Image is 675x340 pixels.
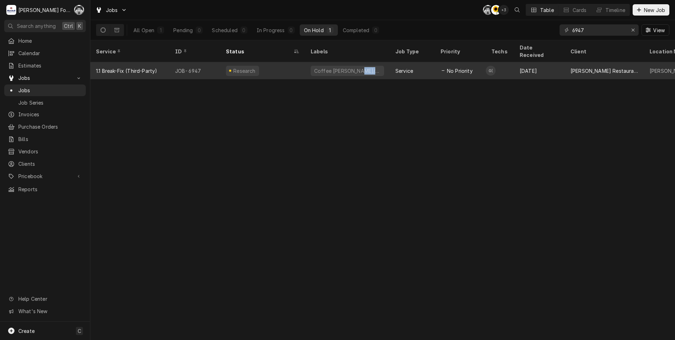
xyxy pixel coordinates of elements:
div: 0 [289,27,293,34]
div: [PERSON_NAME] Restaurant 11 [571,67,638,75]
a: Go to Pricebook [4,170,86,182]
span: Calendar [18,49,82,57]
span: Clients [18,160,82,168]
div: Client [571,48,637,55]
div: Completed [343,27,369,34]
span: View [652,27,666,34]
span: Reports [18,186,82,193]
div: Chris Murphy (103)'s Avatar [483,5,493,15]
div: Timeline [605,6,625,14]
a: Calendar [4,47,86,59]
div: 1 [328,27,332,34]
div: Pending [173,27,193,34]
div: Date Received [520,44,558,59]
div: Labels [311,48,384,55]
a: Go to Jobs [4,72,86,84]
div: M [6,5,16,15]
span: Jobs [106,6,118,14]
button: Open search [512,4,523,16]
div: Job Type [395,48,429,55]
span: Jobs [18,87,82,94]
div: 0 [242,27,246,34]
span: Vendors [18,148,82,155]
a: Go to Help Center [4,293,86,305]
div: C( [74,5,84,15]
div: [PERSON_NAME] Food Equipment Service [18,6,70,14]
span: Ctrl [64,22,73,30]
span: Job Series [18,99,82,106]
div: [DATE] [514,62,565,79]
button: Erase input [627,24,639,36]
div: Status [226,48,292,55]
div: On Hold [304,27,324,34]
span: Home [18,37,82,45]
a: Jobs [4,84,86,96]
span: Pricebook [18,172,72,180]
a: Estimates [4,60,86,71]
div: Cards [573,6,587,14]
div: Marshall Food Equipment Service's Avatar [6,5,16,15]
a: Vendors [4,146,86,157]
div: C( [483,5,493,15]
div: All Open [133,27,154,34]
div: Service [395,67,413,75]
span: Help Center [18,295,82,303]
div: 1.1 Break-Fix (Third-Party) [96,67,157,75]
span: C [78,327,81,335]
div: 0 [374,27,378,34]
button: Search anythingCtrlK [4,20,86,32]
a: Home [4,35,86,47]
div: Chris Murphy (103)'s Avatar [74,5,84,15]
div: Techs [491,48,508,55]
span: Invoices [18,111,82,118]
a: Bills [4,133,86,145]
span: No Priority [447,67,473,75]
div: JOB-6947 [169,62,220,79]
button: View [641,24,669,36]
div: In Progress [257,27,285,34]
div: Coffee [PERSON_NAME]/Hot [313,67,381,75]
button: New Job [633,4,669,16]
span: New Job [643,6,667,14]
div: C( [491,5,501,15]
span: Search anything [17,22,56,30]
span: Purchase Orders [18,123,82,130]
a: Purchase Orders [4,121,86,133]
div: G( [486,66,496,76]
a: Go to Jobs [92,4,130,16]
a: Invoices [4,109,86,120]
span: Jobs [18,74,72,82]
div: Christine Walker (110)'s Avatar [491,5,501,15]
a: Job Series [4,97,86,109]
div: ID [175,48,213,55]
span: Create [18,328,35,334]
input: Keyword search [572,24,625,36]
a: Clients [4,158,86,170]
span: Estimates [18,62,82,69]
span: Bills [18,135,82,143]
div: 1 [159,27,163,34]
span: What's New [18,307,82,315]
div: Gabe Collazo (127)'s Avatar [486,66,496,76]
div: Scheduled [212,27,237,34]
div: Priority [441,48,479,55]
div: Service [96,48,162,55]
div: + 3 [499,5,509,15]
div: 0 [197,27,201,34]
span: K [78,22,81,30]
div: Research [233,67,257,75]
div: Table [540,6,554,14]
a: Go to What's New [4,305,86,317]
a: Reports [4,183,86,195]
